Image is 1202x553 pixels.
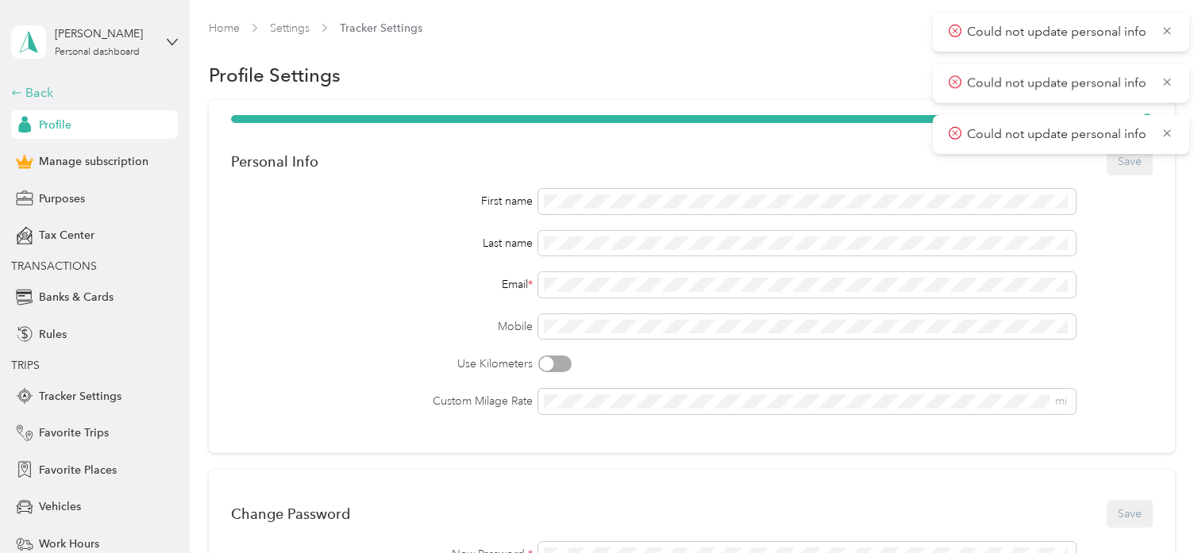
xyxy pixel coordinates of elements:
span: Tracker Settings [340,20,422,36]
div: Email [231,276,533,293]
span: Favorite Trips [39,424,109,441]
span: TRIPS [11,359,40,372]
span: Vehicles [39,498,81,515]
div: Personal Info [231,153,318,170]
span: Profile [39,117,71,133]
div: Back [11,83,170,102]
span: Favorite Places [39,462,117,478]
div: Personal dashboard [55,48,140,57]
label: Custom Milage Rate [231,393,533,409]
label: Use Kilometers [231,355,533,372]
div: [PERSON_NAME] [55,25,154,42]
span: Tax Center [39,227,94,244]
iframe: Everlance-gr Chat Button Frame [1113,464,1202,553]
span: Rules [39,326,67,343]
span: Tracker Settings [39,388,121,405]
p: Could not update personal info [967,74,1150,94]
span: Work Hours [39,536,99,552]
span: Manage subscription [39,153,148,170]
span: mi [1055,394,1067,408]
a: Home [209,21,240,35]
span: Banks & Cards [39,289,114,305]
p: Could not update personal info [967,22,1150,42]
div: Change Password [231,505,350,522]
label: Mobile [231,318,533,335]
a: Settings [270,21,310,35]
h1: Profile Settings [209,67,341,83]
span: TRANSACTIONS [11,259,97,273]
div: Last name [231,235,533,252]
span: Purposes [39,190,85,207]
p: Could not update personal info [967,125,1150,144]
div: First name [231,193,533,209]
